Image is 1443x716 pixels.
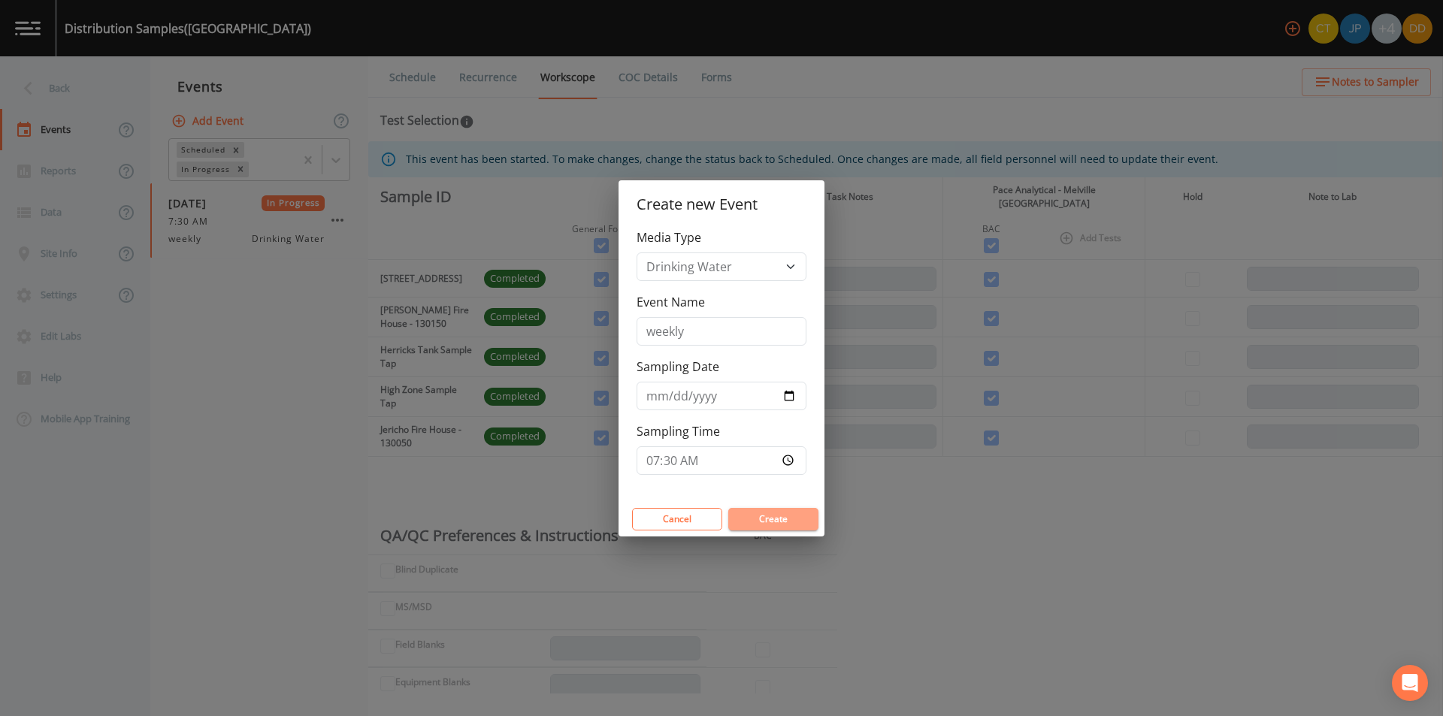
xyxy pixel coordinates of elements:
[619,180,824,228] h2: Create new Event
[632,508,722,530] button: Cancel
[637,358,719,376] label: Sampling Date
[1392,665,1428,701] div: Open Intercom Messenger
[728,508,818,530] button: Create
[637,293,705,311] label: Event Name
[637,228,701,246] label: Media Type
[637,422,720,440] label: Sampling Time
